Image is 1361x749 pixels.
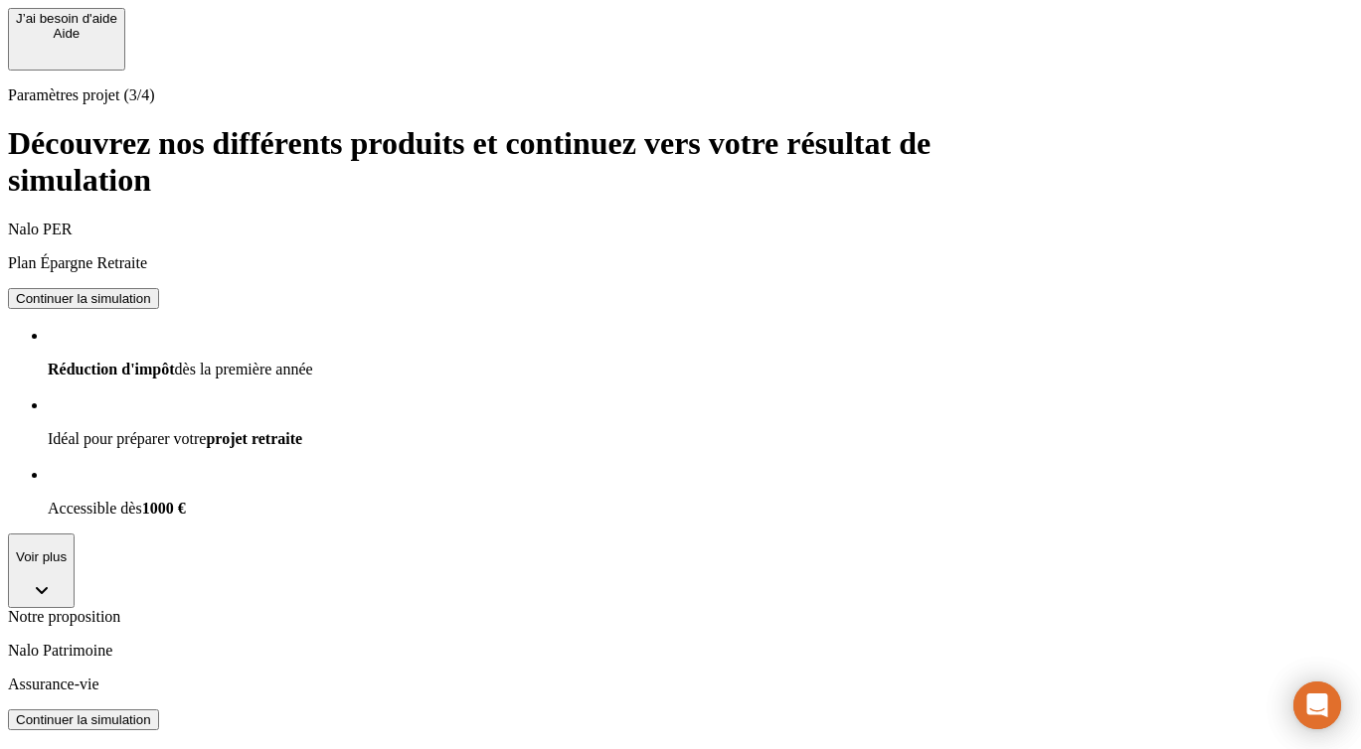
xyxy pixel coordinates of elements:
span: Accessible dès [48,500,142,517]
span: Réduction d'impôt [48,361,175,377]
span: projet retraite [206,430,302,447]
div: Aide [16,26,117,41]
div: J’ai besoin d'aide [16,11,117,26]
p: Notre proposition [8,608,1024,626]
span: Découvrez nos différents produits et continuez vers votre résultat de simulation [8,125,931,198]
span: dès la première année [175,361,313,377]
div: Continuer la simulation [16,712,151,727]
div: Ouvrir le Messenger Intercom [1293,681,1341,729]
button: Continuer la simulation [8,288,159,309]
button: Continuer la simulation [8,709,159,730]
p: Nalo PER [8,221,1024,238]
span: 1000 € [142,500,186,517]
span: Idéal pour préparer votre [48,430,206,447]
p: Nalo Patrimoine [8,642,1024,660]
p: Paramètres projet (3/4) [8,86,1024,104]
p: Voir plus [16,549,67,564]
button: Voir plus [8,533,75,608]
p: Plan Épargne Retraite [8,254,1024,272]
div: Continuer la simulation [16,291,151,306]
button: J’ai besoin d'aideAide [8,8,125,71]
p: Assurance-vie [8,675,1024,693]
